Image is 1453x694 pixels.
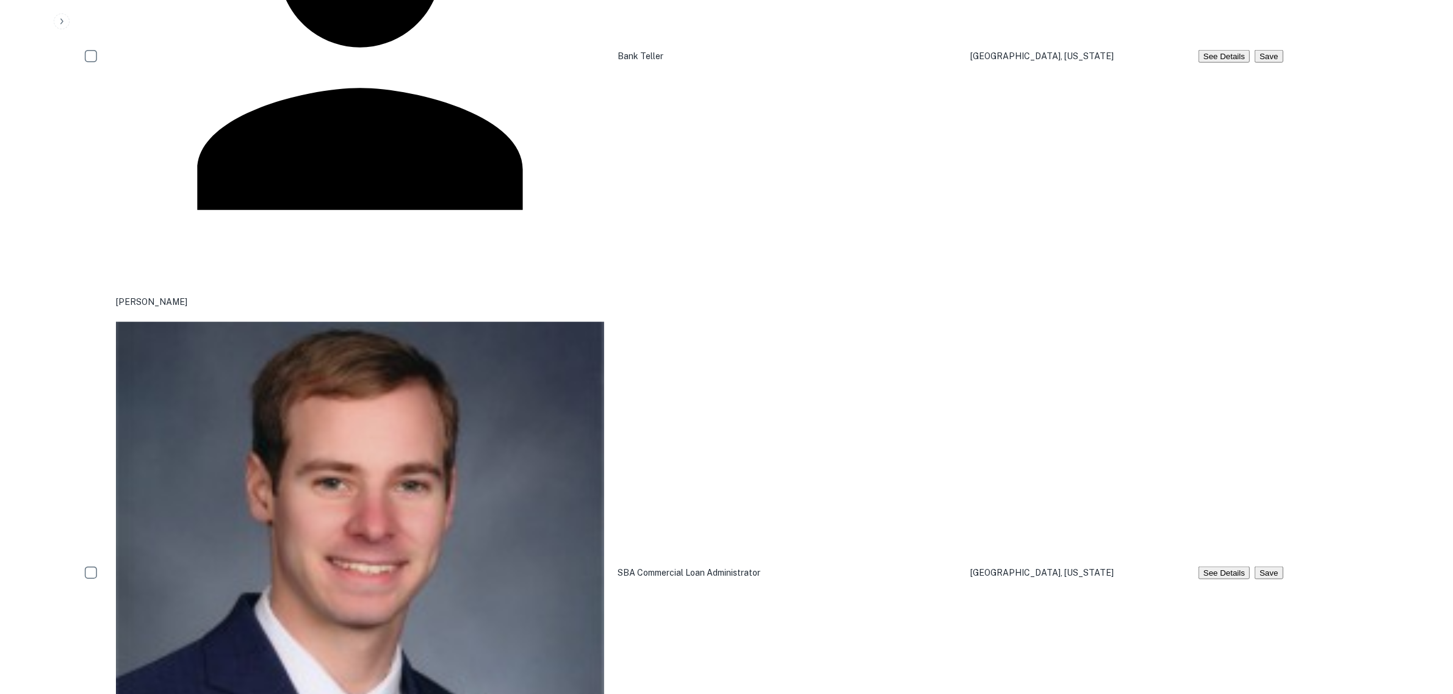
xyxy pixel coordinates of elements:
[1392,596,1453,655] iframe: Chat Widget
[1199,567,1250,579] button: See Details
[1255,567,1283,579] button: Save
[1199,50,1250,63] button: See Details
[1255,50,1283,63] button: Save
